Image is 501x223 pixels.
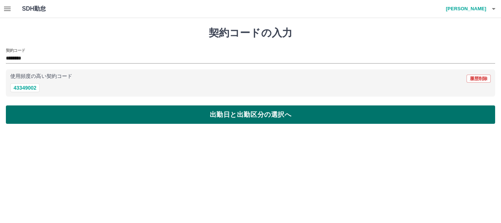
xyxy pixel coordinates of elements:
p: 使用頻度の高い契約コード [10,74,72,79]
button: 出勤日と出勤区分の選択へ [6,105,495,124]
button: 43349002 [10,83,40,92]
h1: 契約コードの入力 [6,27,495,39]
button: 履歴削除 [467,75,491,83]
h2: 契約コード [6,47,25,53]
